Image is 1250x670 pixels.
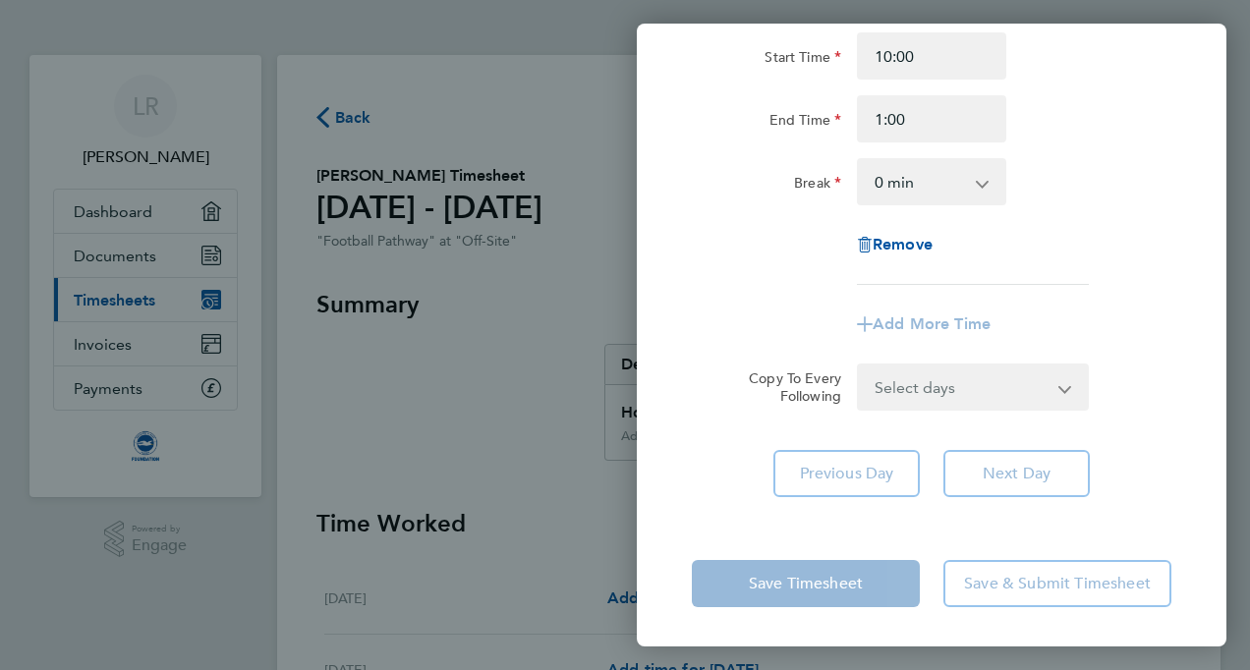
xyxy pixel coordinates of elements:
[733,369,841,405] label: Copy To Every Following
[857,95,1006,142] input: E.g. 18:00
[873,235,933,253] span: Remove
[794,174,841,197] label: Break
[857,237,933,252] button: Remove
[765,48,841,72] label: Start Time
[857,32,1006,80] input: E.g. 08:00
[769,111,841,135] label: End Time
